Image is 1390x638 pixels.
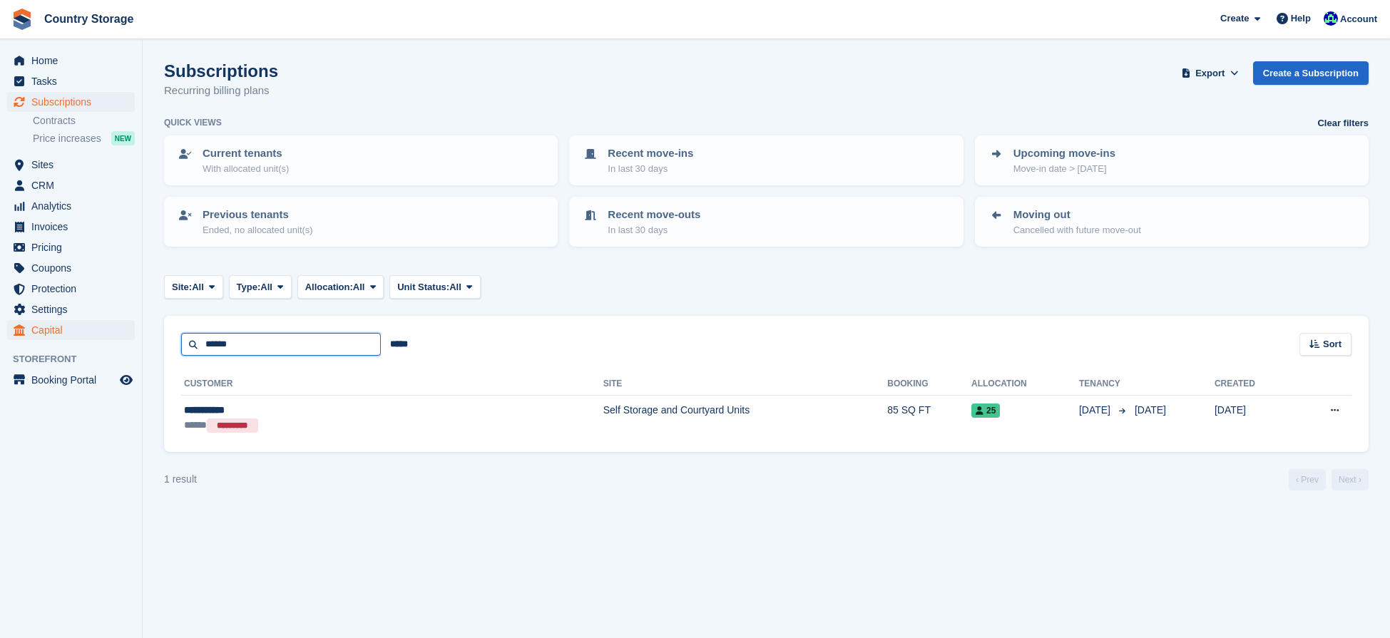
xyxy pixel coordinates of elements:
[603,373,888,396] th: Site
[33,132,101,145] span: Price increases
[976,137,1367,184] a: Upcoming move-ins Move-in date > [DATE]
[608,223,700,237] p: In last 30 days
[7,370,135,390] a: menu
[31,258,117,278] span: Coupons
[172,280,192,294] span: Site:
[1324,11,1338,26] img: Alison Dalnas
[887,396,971,441] td: 85 SQ FT
[297,275,384,299] button: Allocation: All
[1289,469,1326,490] a: Previous
[31,320,117,340] span: Capital
[1013,223,1141,237] p: Cancelled with future move-out
[7,51,135,71] a: menu
[7,237,135,257] a: menu
[603,396,888,441] td: Self Storage and Courtyard Units
[165,137,556,184] a: Current tenants With allocated unit(s)
[1013,145,1115,162] p: Upcoming move-ins
[39,7,139,31] a: Country Storage
[7,155,135,175] a: menu
[1286,469,1371,490] nav: Page
[389,275,480,299] button: Unit Status: All
[164,83,278,99] p: Recurring billing plans
[33,114,135,128] a: Contracts
[203,223,313,237] p: Ended, no allocated unit(s)
[164,472,197,487] div: 1 result
[31,370,117,390] span: Booking Portal
[7,71,135,91] a: menu
[1135,404,1166,416] span: [DATE]
[971,373,1079,396] th: Allocation
[7,320,135,340] a: menu
[164,275,223,299] button: Site: All
[7,299,135,319] a: menu
[1317,116,1369,130] a: Clear filters
[608,207,700,223] p: Recent move-outs
[1079,373,1129,396] th: Tenancy
[1215,373,1294,396] th: Created
[7,279,135,299] a: menu
[260,280,272,294] span: All
[571,137,961,184] a: Recent move-ins In last 30 days
[31,51,117,71] span: Home
[31,279,117,299] span: Protection
[449,280,461,294] span: All
[397,280,449,294] span: Unit Status:
[1195,66,1225,81] span: Export
[7,196,135,216] a: menu
[31,175,117,195] span: CRM
[571,198,961,245] a: Recent move-outs In last 30 days
[203,162,289,176] p: With allocated unit(s)
[31,196,117,216] span: Analytics
[31,217,117,237] span: Invoices
[31,237,117,257] span: Pricing
[165,198,556,245] a: Previous tenants Ended, no allocated unit(s)
[164,61,278,81] h1: Subscriptions
[13,352,142,366] span: Storefront
[203,145,289,162] p: Current tenants
[192,280,204,294] span: All
[11,9,33,30] img: stora-icon-8386f47178a22dfd0bd8f6a31ec36ba5ce8667c1dd55bd0f319d3a0aa187defe.svg
[971,403,1000,418] span: 25
[31,71,117,91] span: Tasks
[7,217,135,237] a: menu
[1253,61,1369,85] a: Create a Subscription
[1323,337,1342,351] span: Sort
[976,198,1367,245] a: Moving out Cancelled with future move-out
[31,299,117,319] span: Settings
[7,92,135,112] a: menu
[1220,11,1249,26] span: Create
[1013,207,1141,223] p: Moving out
[31,92,117,112] span: Subscriptions
[305,280,353,294] span: Allocation:
[237,280,261,294] span: Type:
[1215,396,1294,441] td: [DATE]
[1013,162,1115,176] p: Move-in date > [DATE]
[7,175,135,195] a: menu
[181,373,603,396] th: Customer
[608,145,693,162] p: Recent move-ins
[164,116,222,129] h6: Quick views
[887,373,971,396] th: Booking
[1332,469,1369,490] a: Next
[1179,61,1242,85] button: Export
[1079,403,1113,418] span: [DATE]
[33,130,135,146] a: Price increases NEW
[1291,11,1311,26] span: Help
[203,207,313,223] p: Previous tenants
[353,280,365,294] span: All
[229,275,292,299] button: Type: All
[31,155,117,175] span: Sites
[1340,12,1377,26] span: Account
[111,131,135,145] div: NEW
[7,258,135,278] a: menu
[608,162,693,176] p: In last 30 days
[118,371,135,389] a: Preview store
